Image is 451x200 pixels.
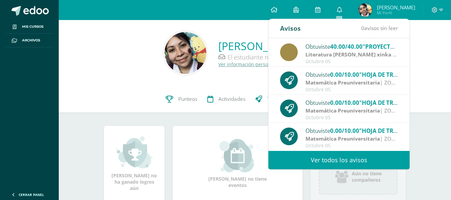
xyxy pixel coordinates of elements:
img: 75b2f0e3ef1df6b4b1d231b1c4787c4f.png [359,3,372,17]
div: Obtuviste en [305,70,398,79]
span: 0.00/10.00 [330,127,359,135]
div: Octubre 05 [305,115,398,121]
a: Ver todos los avisos [268,151,410,169]
strong: Literatura [PERSON_NAME] xinka y Garifuna [305,51,419,58]
span: "PROYECTO FINAL" [363,43,415,50]
div: | ZONA [305,79,398,86]
a: Punteos [161,86,202,113]
span: Cerrar panel [19,192,44,197]
img: event_small.png [219,139,256,172]
div: Obtuviste en [305,126,398,135]
a: Ver información personal... [218,61,279,67]
div: Avisos [280,19,301,37]
span: 0.00/10.00 [330,99,359,107]
span: Punteos [178,95,197,103]
span: Mis cursos [22,24,43,29]
a: Trayectoria [250,86,299,113]
div: | ZONA [305,107,398,115]
div: El estudiante no se encuentra en este ciclo. [218,53,347,61]
span: "HOJA DE TRABAJO 5" [359,99,419,107]
div: [PERSON_NAME] no ha ganado logros aún [110,136,158,191]
span: Archivos [22,38,40,43]
strong: Matemática Preuniversitaria [305,107,380,114]
div: Obtuviste en [305,98,398,107]
a: Archivos [5,34,53,47]
strong: Matemática Preuniversitaria [305,135,380,142]
span: "HOJA DE TRABAJO 6" [359,71,419,78]
img: users_icon.png [335,170,349,183]
span: Trayectoria [267,95,294,103]
div: Octubre 05 [305,143,398,149]
span: Mi Perfil [377,10,415,16]
a: [PERSON_NAME] [218,39,347,53]
div: [PERSON_NAME] no tiene eventos [204,139,271,188]
img: 7aa1944075d12347c349e2223ae29bc6.png [165,32,206,74]
span: 40.00/40.00 [330,43,363,50]
div: Octubre 05 [305,87,398,92]
img: achievement_small.png [116,136,153,169]
span: "HOJA DE TRABAJO 4" [359,127,419,135]
span: 0 [361,24,364,32]
span: [PERSON_NAME] [377,4,415,11]
span: avisos sin leer [361,24,398,32]
a: Actividades [202,86,250,113]
strong: Matemática Preuniversitaria [305,79,380,86]
span: 0.00/10.00 [330,71,359,78]
div: Obtuviste en [305,42,398,51]
div: | EXÁMENES. [305,51,398,58]
span: Aún no tiene compañeros [352,170,382,183]
div: | ZONA [305,135,398,143]
a: Mis cursos [5,20,53,34]
div: Octubre 05 [305,59,398,64]
span: Actividades [218,95,245,103]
